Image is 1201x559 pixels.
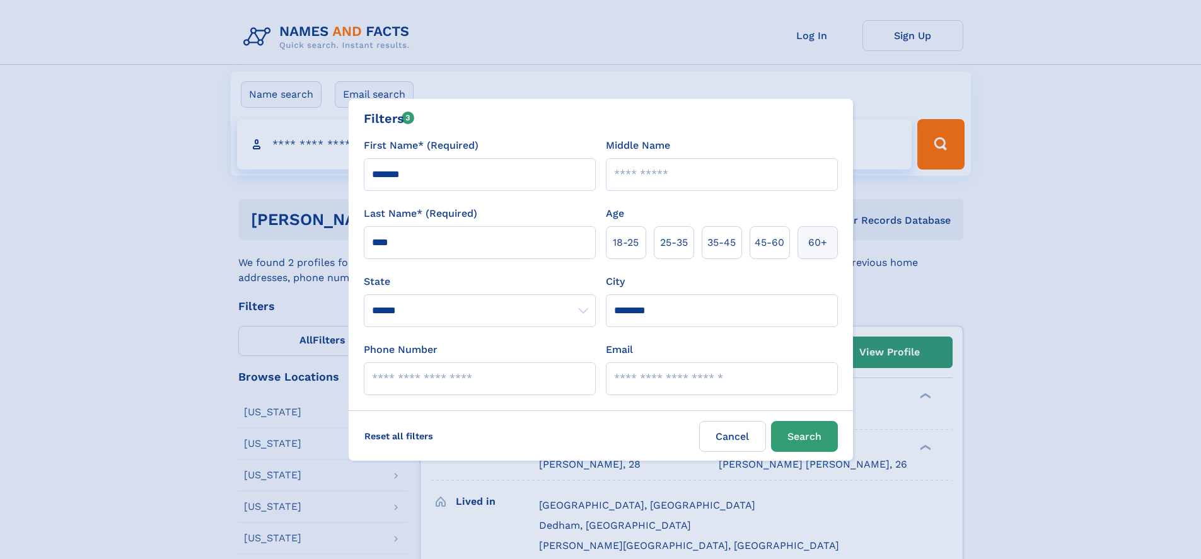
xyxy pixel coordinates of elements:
span: 25‑35 [660,235,688,250]
label: State [364,274,596,289]
label: Phone Number [364,342,438,357]
span: 18‑25 [613,235,639,250]
div: Filters [364,109,415,128]
label: Reset all filters [356,421,441,451]
span: 45‑60 [755,235,784,250]
span: 60+ [808,235,827,250]
label: First Name* (Required) [364,138,479,153]
button: Search [771,421,838,452]
span: 35‑45 [707,235,736,250]
label: Age [606,206,624,221]
label: Cancel [699,421,766,452]
label: Middle Name [606,138,670,153]
label: City [606,274,625,289]
label: Email [606,342,633,357]
label: Last Name* (Required) [364,206,477,221]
